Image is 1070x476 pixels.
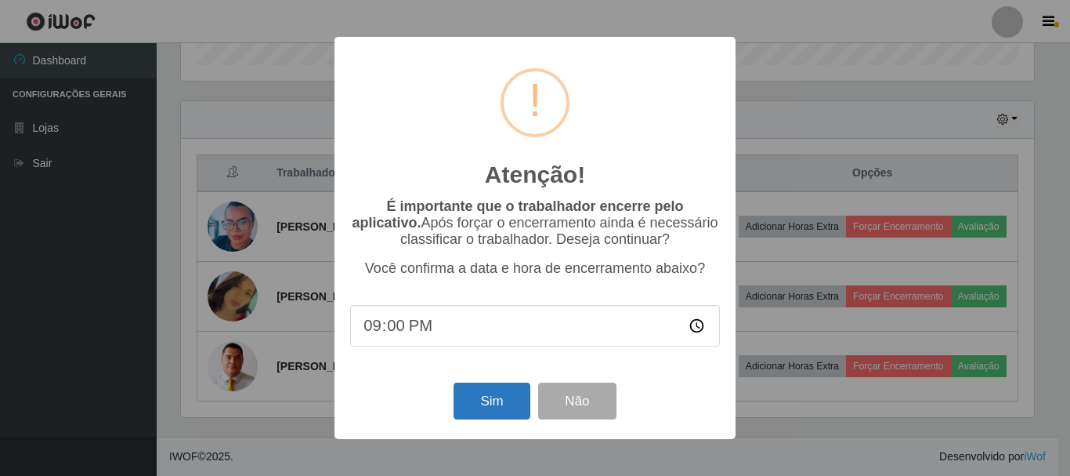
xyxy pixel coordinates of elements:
b: É importante que o trabalhador encerre pelo aplicativo. [352,198,683,231]
button: Não [538,383,616,420]
p: Você confirma a data e hora de encerramento abaixo? [350,260,720,277]
button: Sim [454,383,530,420]
h2: Atenção! [485,161,585,189]
p: Após forçar o encerramento ainda é necessário classificar o trabalhador. Deseja continuar? [350,198,720,248]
